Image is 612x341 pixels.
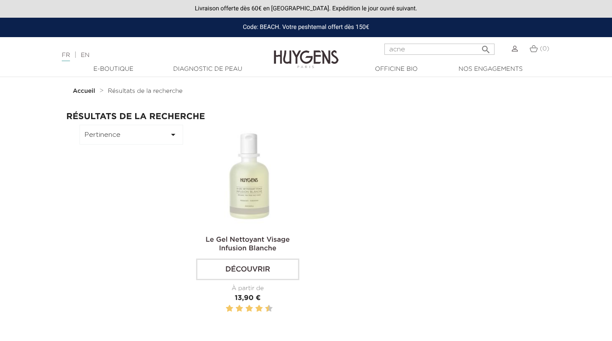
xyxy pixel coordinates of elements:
[247,303,251,314] label: 6
[228,303,232,314] label: 2
[206,237,290,252] a: Le Gel Nettoyant Visage Infusion Blanche
[168,129,178,140] i: 
[67,112,546,121] h2: Résultats de la recherche
[244,303,245,314] label: 5
[165,65,251,74] a: Diagnostic de peau
[235,295,261,302] span: 13,90 €
[353,65,440,74] a: Officine Bio
[70,65,157,74] a: E-Boutique
[274,36,339,69] img: Huygens
[196,284,300,293] div: À partir de
[73,88,97,95] a: Accueil
[257,303,261,314] label: 8
[540,46,549,52] span: (0)
[267,303,271,314] label: 10
[62,52,70,61] a: FR
[263,303,265,314] label: 9
[57,50,248,60] div: |
[234,303,235,314] label: 3
[384,44,495,55] input: Rechercher
[224,303,225,314] label: 1
[198,125,301,228] img: Le Gel Nettoyant Visage Infusion Blanche 250ml
[254,303,255,314] label: 7
[478,41,494,53] button: 
[79,125,183,145] button: Pertinence
[196,259,300,280] a: Découvrir
[108,88,183,95] a: Résultats de la recherche
[108,88,183,94] span: Résultats de la recherche
[81,52,89,58] a: EN
[447,65,534,74] a: Nos engagements
[481,42,491,52] i: 
[73,88,95,94] strong: Accueil
[237,303,241,314] label: 4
